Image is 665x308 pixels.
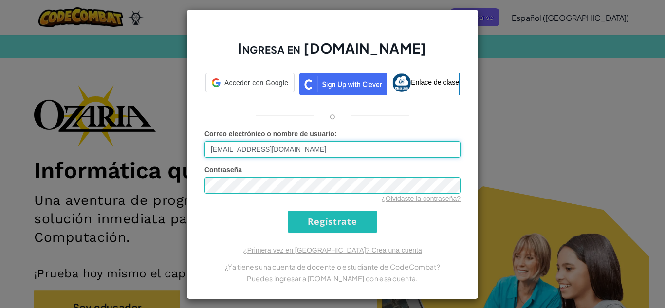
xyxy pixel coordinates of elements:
font: Contraseña [204,166,242,174]
font: Correo electrónico o nombre de usuario [204,130,334,138]
img: clever_sso_button@2x.png [299,73,387,95]
font: : [334,130,337,138]
font: Ingresa en [DOMAIN_NAME] [238,39,426,56]
font: Puedes ingresar a [DOMAIN_NAME] con esa cuenta. [247,274,418,283]
a: ¿Primera vez en [GEOGRAPHIC_DATA]? Crea una cuenta [243,246,422,254]
div: Acceder con Google [205,73,295,92]
font: Enlace de clase [411,78,459,86]
a: ¿Olvidaste la contraseña? [381,195,461,202]
input: Regístrate [288,211,377,233]
font: ¿Ya tienes una cuenta de docente o estudiante de CodeCombat? [225,262,440,271]
img: classlink-logo-small.png [392,73,411,92]
font: o [330,110,335,121]
font: Acceder con Google [224,79,288,87]
a: Acceder con Google [205,73,295,95]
